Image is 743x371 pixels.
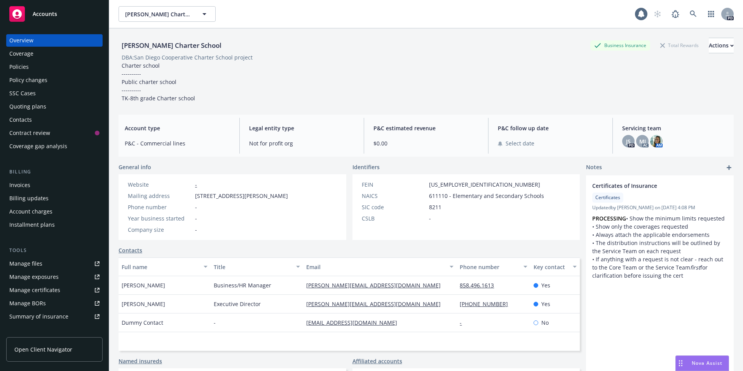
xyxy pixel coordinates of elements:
span: General info [119,163,151,171]
a: Coverage [6,47,103,60]
button: Email [303,257,457,276]
a: Policies [6,61,103,73]
img: photo [650,135,663,147]
div: Manage certificates [9,284,60,296]
button: Key contact [530,257,580,276]
a: Switch app [703,6,719,22]
span: Executive Director [214,300,261,308]
a: Contacts [119,246,142,254]
a: Manage BORs [6,297,103,310]
span: JS [626,137,631,145]
a: Named insureds [119,357,162,365]
span: Certificates [595,194,620,201]
div: Policies [9,61,29,73]
a: Quoting plans [6,100,103,113]
span: Yes [541,300,550,308]
div: Actions [709,38,734,53]
div: Manage files [9,257,42,270]
div: Invoices [9,179,30,191]
a: - [195,181,197,188]
span: 611110 - Elementary and Secondary Schools [429,192,544,200]
span: Open Client Navigator [14,345,72,353]
span: Dummy Contact [122,318,163,327]
div: Full name [122,263,199,271]
div: DBA: San Diego Cooperative Charter School project [122,53,253,61]
div: Contract review [9,127,50,139]
span: P&C - Commercial lines [125,139,230,147]
a: [PHONE_NUMBER] [460,300,514,308]
a: Account charges [6,205,103,218]
a: Start snowing [650,6,665,22]
span: Yes [541,281,550,289]
button: Nova Assist [675,355,729,371]
div: Website [128,180,192,189]
a: Overview [6,34,103,47]
a: Policy changes [6,74,103,86]
span: P&C estimated revenue [373,124,479,132]
div: NAICS [362,192,426,200]
a: Summary of insurance [6,310,103,323]
div: FEIN [362,180,426,189]
div: SIC code [362,203,426,211]
div: Business Insurance [590,40,650,50]
div: Coverage [9,47,33,60]
a: add [724,163,734,172]
span: MJ [639,137,646,145]
a: Invoices [6,179,103,191]
div: Manage BORs [9,297,46,310]
div: SSC Cases [9,87,36,100]
div: Company size [128,226,192,234]
a: Manage certificates [6,284,103,296]
a: [EMAIL_ADDRESS][DOMAIN_NAME] [306,319,403,326]
span: [PERSON_NAME] [122,281,165,289]
div: Summary of insurance [9,310,68,323]
div: Contacts [9,114,32,126]
div: Title [214,263,291,271]
div: Policy changes [9,74,47,86]
div: Manage exposures [9,271,59,283]
span: - [195,214,197,222]
a: Contacts [6,114,103,126]
div: Coverage gap analysis [9,140,67,152]
a: Billing updates [6,192,103,205]
span: Identifiers [352,163,380,171]
a: Coverage gap analysis [6,140,103,152]
div: [PERSON_NAME] Charter School [119,40,225,51]
div: Total Rewards [656,40,703,50]
span: - [429,214,431,222]
a: Installment plans [6,219,103,231]
div: Overview [9,34,33,47]
a: Contract review [6,127,103,139]
div: Account charges [9,205,52,218]
a: Search [685,6,701,22]
a: SSC Cases [6,87,103,100]
div: CSLB [362,214,426,222]
span: [STREET_ADDRESS][PERSON_NAME] [195,192,288,200]
div: Year business started [128,214,192,222]
span: $0.00 [373,139,479,147]
div: Certificates of InsuranceCertificatesUpdatedby [PERSON_NAME] on [DATE] 4:08 PMPROCESSING• Show th... [586,175,734,286]
div: Quoting plans [9,100,46,113]
a: Manage exposures [6,271,103,283]
span: Nova Assist [692,360,722,366]
div: Key contact [534,263,568,271]
span: - [195,226,197,234]
button: [PERSON_NAME] Charter School [119,6,216,22]
div: Phone number [460,263,519,271]
button: Full name [119,257,211,276]
div: Billing updates [9,192,49,205]
span: - [214,318,216,327]
span: 8211 [429,203,441,211]
span: [US_EMPLOYER_IDENTIFICATION_NUMBER] [429,180,540,189]
span: P&C follow up date [498,124,603,132]
strong: PROCESSING [592,215,626,222]
span: Legal entity type [249,124,354,132]
span: Account type [125,124,230,132]
span: Charter school ---------- Public charter school ---------- TK-8th grade Charter school [122,62,195,102]
span: Updated by [PERSON_NAME] on [DATE] 4:08 PM [592,204,727,211]
div: Mailing address [128,192,192,200]
span: Select date [506,139,534,147]
span: Notes [586,163,602,172]
span: [PERSON_NAME] Charter School [125,10,192,18]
